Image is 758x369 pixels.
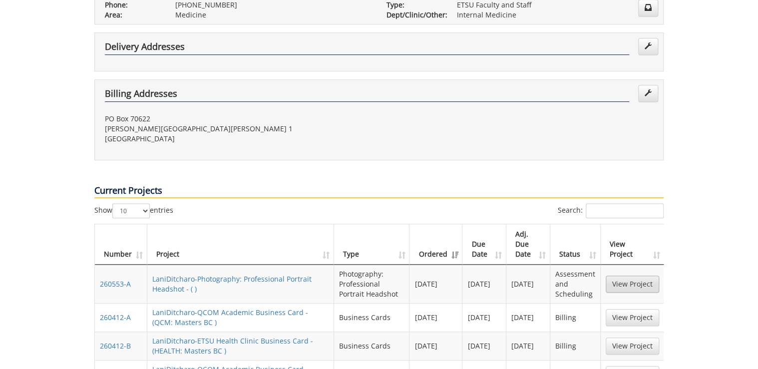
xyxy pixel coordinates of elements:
[334,265,410,303] td: Photography: Professional Portrait Headshot
[409,265,462,303] td: [DATE]
[334,303,410,332] td: Business Cards
[462,224,506,265] th: Due Date: activate to sort column ascending
[105,124,372,134] p: [PERSON_NAME][GEOGRAPHIC_DATA][PERSON_NAME] 1
[152,308,308,327] a: LaniDitcharo-QCOM Academic Business Card - (QCM: Masters BC )
[105,134,372,144] p: [GEOGRAPHIC_DATA]
[105,10,160,20] p: Area:
[409,332,462,360] td: [DATE]
[638,85,658,102] a: Edit Addresses
[462,265,506,303] td: [DATE]
[550,332,601,360] td: Billing
[100,313,131,322] a: 260412-A
[409,224,462,265] th: Ordered: activate to sort column ascending
[550,303,601,332] td: Billing
[100,341,131,351] a: 260412-B
[175,10,372,20] p: Medicine
[100,279,131,289] a: 260553-A
[506,332,550,360] td: [DATE]
[462,303,506,332] td: [DATE]
[152,274,312,294] a: LaniDitcharo-Photography: Professional Portrait Headshot - ( )
[457,10,653,20] p: Internal Medicine
[112,203,150,218] select: Showentries
[506,303,550,332] td: [DATE]
[462,332,506,360] td: [DATE]
[409,303,462,332] td: [DATE]
[506,265,550,303] td: [DATE]
[586,203,664,218] input: Search:
[601,224,664,265] th: View Project: activate to sort column ascending
[606,338,659,355] a: View Project
[94,184,664,198] p: Current Projects
[558,203,664,218] label: Search:
[152,336,313,356] a: LaniDitcharo-ETSU Health Clinic Business Card - (HEALTH: Masters BC )
[638,38,658,55] a: Edit Addresses
[334,224,410,265] th: Type: activate to sort column ascending
[95,224,147,265] th: Number: activate to sort column ascending
[334,332,410,360] td: Business Cards
[550,224,601,265] th: Status: activate to sort column ascending
[94,203,173,218] label: Show entries
[550,265,601,303] td: Assessment and Scheduling
[606,309,659,326] a: View Project
[105,114,372,124] p: PO Box 70622
[606,276,659,293] a: View Project
[386,10,442,20] p: Dept/Clinic/Other:
[147,224,334,265] th: Project: activate to sort column ascending
[506,224,550,265] th: Adj. Due Date: activate to sort column ascending
[105,89,629,102] h4: Billing Addresses
[105,42,629,55] h4: Delivery Addresses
